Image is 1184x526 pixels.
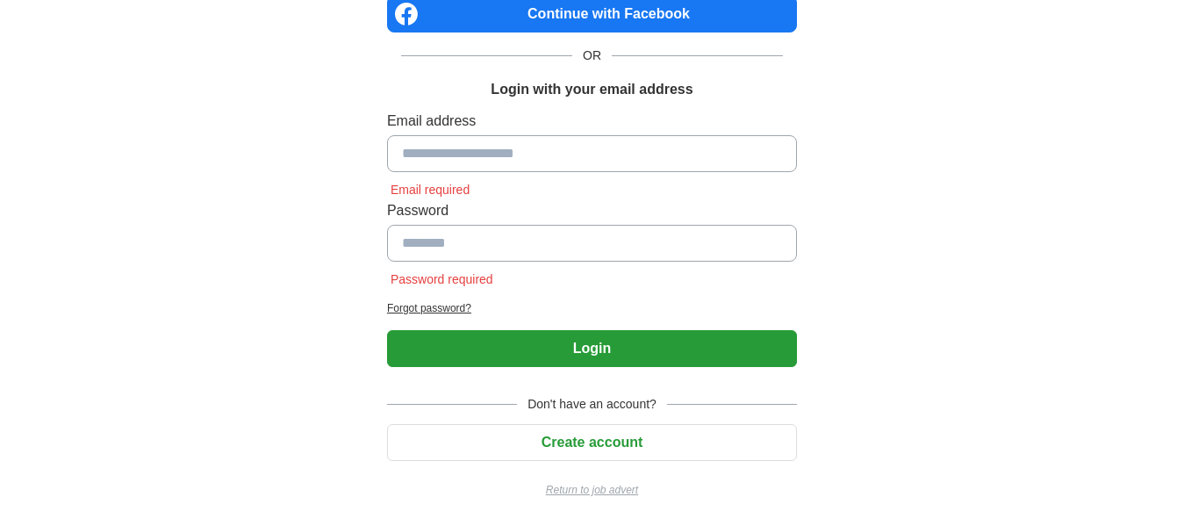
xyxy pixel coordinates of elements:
span: Email required [387,183,473,197]
a: Create account [387,435,797,450]
span: Don't have an account? [517,395,667,414]
span: Password required [387,272,497,286]
a: Forgot password? [387,300,797,316]
span: OR [572,47,612,65]
label: Email address [387,111,797,132]
h1: Login with your email address [491,79,692,100]
button: Create account [387,424,797,461]
label: Password [387,200,797,221]
button: Login [387,330,797,367]
a: Return to job advert [387,482,797,498]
